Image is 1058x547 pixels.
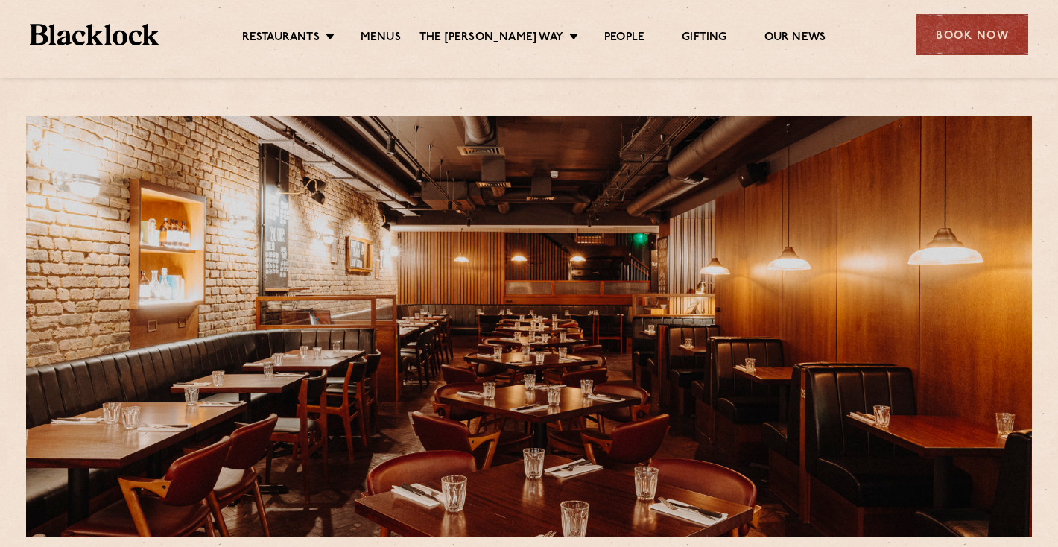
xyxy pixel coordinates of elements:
[242,31,320,47] a: Restaurants
[604,31,644,47] a: People
[361,31,401,47] a: Menus
[30,24,159,45] img: BL_Textured_Logo-footer-cropped.svg
[916,14,1028,55] div: Book Now
[764,31,826,47] a: Our News
[682,31,726,47] a: Gifting
[419,31,563,47] a: The [PERSON_NAME] Way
